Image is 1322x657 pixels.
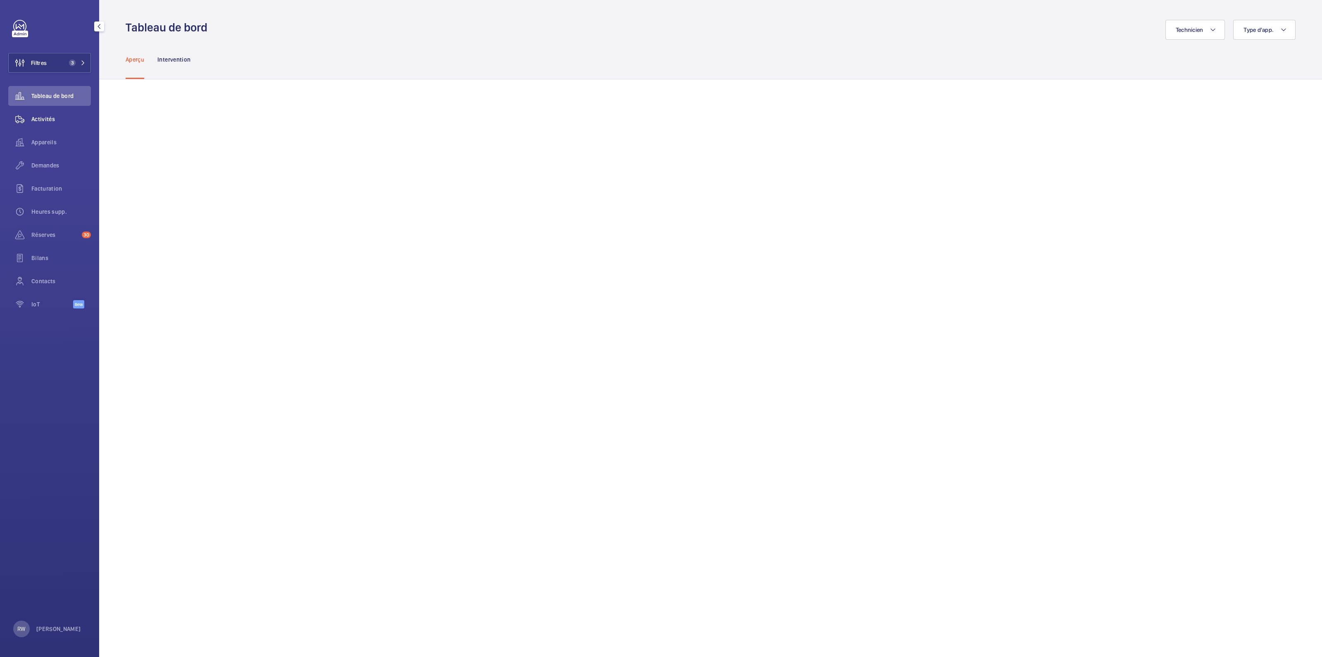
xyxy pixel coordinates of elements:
p: [PERSON_NAME] [36,625,81,633]
button: Filtres3 [8,53,91,73]
span: Appareils [31,138,91,146]
span: Technicien [1176,26,1203,33]
span: Heures supp. [31,208,91,216]
span: Filtres [31,59,47,67]
span: 30 [82,232,91,238]
span: Beta [73,300,84,308]
span: Facturation [31,184,91,193]
span: Activités [31,115,91,123]
span: Tableau de bord [31,92,91,100]
p: Aperçu [126,55,144,64]
p: RW [17,625,25,633]
span: Demandes [31,161,91,170]
span: IoT [31,300,73,308]
span: Réserves [31,231,78,239]
h1: Tableau de bord [126,20,212,35]
span: 3 [69,60,76,66]
p: Intervention [157,55,190,64]
button: Technicien [1165,20,1225,40]
span: Contacts [31,277,91,285]
span: Type d'app. [1244,26,1274,33]
span: Bilans [31,254,91,262]
button: Type d'app. [1233,20,1296,40]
